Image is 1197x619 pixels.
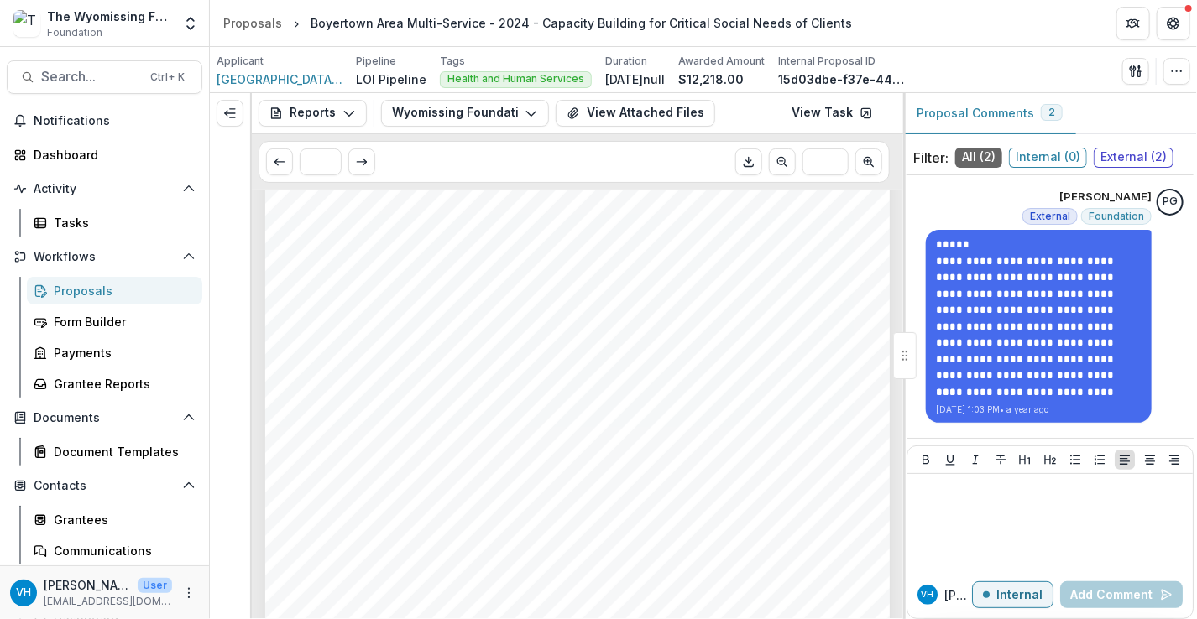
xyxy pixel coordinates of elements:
p: [PERSON_NAME] [44,576,131,594]
button: Internal [972,581,1053,608]
span: [DATE]-[DATE] initiative focuses on building infrastructure and developing professional capacity [303,435,834,448]
div: Dashboard [34,146,189,164]
span: 2 [1048,107,1055,118]
button: Heading 1 [1015,450,1035,470]
span: Foundation [47,25,102,40]
a: Document Templates [27,438,202,466]
p: [EMAIL_ADDRESS][DOMAIN_NAME] [44,594,172,609]
div: Valeri Harteg [16,587,31,598]
span: Documents [34,411,175,425]
span: Contacts [34,479,175,493]
button: Scroll to next page [855,148,882,175]
p: Tags [440,54,465,69]
p: Filter: [913,148,949,168]
button: Underline [940,450,960,470]
span: External ( 2 ) [1094,148,1173,168]
a: Tasks [27,209,202,237]
button: Partners [1116,7,1150,40]
span: All ( 2 ) [955,148,1002,168]
button: Add Comment [1060,581,1183,608]
div: Grantees [54,511,189,528]
div: Boyertown Area Multi-Service - 2024 - Capacity Building for Critical Social Needs of Clients [311,14,852,32]
button: Strike [991,450,1011,470]
span: organization's mission and goals and describe the program's goals and [303,350,803,365]
p: $12,218.00 [678,70,744,88]
span: from intake to completion of services. [303,486,511,498]
span: Notifications [34,114,196,128]
span: Workflows [34,250,175,264]
button: Open Activity [7,175,202,202]
button: Bold [916,450,936,470]
span: and community impact. [303,570,432,582]
p: Internal [996,588,1043,602]
p: Awarded Amount [678,54,765,69]
span: By investing in employees’ professional development, updated systems, processes, and software, [303,502,847,515]
button: Open Contacts [7,472,202,499]
div: Communications [54,542,189,559]
button: Open Documents [7,404,202,431]
button: Search... [7,60,202,94]
span: through employee training, enabling the organization to serve more individuals efficiently. The [303,452,823,465]
p: Applicant [217,54,264,69]
p: [PERSON_NAME] [944,586,972,604]
span: Foundation [1089,211,1144,222]
span: Search... [41,69,140,85]
button: Open Workflows [7,243,202,270]
a: Dashboard [7,141,202,169]
button: Italicize [965,450,985,470]
span: direct more funds towards communication services. This has amplified our overall organizational [303,553,838,565]
a: [GEOGRAPHIC_DATA] Area Multi-Service [217,70,342,88]
button: Wyomissing Foundation Grant Report [381,100,549,127]
button: Heading 2 [1040,450,1060,470]
img: The Wyomissing Foundation [13,10,40,37]
button: Expand left [217,100,243,127]
span: communication process, leading to better resource allocation, reduced costs, and the ability to [303,536,826,549]
button: Align Center [1140,450,1160,470]
a: Payments [27,339,202,367]
a: Form Builder [27,308,202,336]
p: Duration [605,54,647,69]
span: objectives [303,367,375,382]
div: Ctrl + K [147,68,188,86]
button: Scroll to previous page [266,148,293,175]
span: Activity [34,182,175,196]
button: Download PDF [735,148,762,175]
p: [PERSON_NAME] [1059,189,1152,205]
span: External [1030,211,1070,222]
span: our entire organizational workflow was refined, along with improving our data management and [303,519,831,532]
button: Notifications [7,107,202,134]
p: LOI Pipeline [356,70,426,88]
a: View Task [781,100,883,127]
div: Form Builder [54,313,189,330]
div: Grantee Reports [54,375,189,393]
div: Proposals [54,282,189,299]
nav: breadcrumb [217,11,859,35]
button: More [179,583,199,603]
span: Boyertown Area Multi-Service is committed to helping people and strengthening communities. Its [303,419,840,431]
span: Project Overview [303,297,439,314]
p: Internal Proposal ID [778,54,876,69]
p: [DATE]null [605,70,665,88]
span: Health and Human Services [447,73,584,85]
button: View Attached Files [556,100,715,127]
button: Proposal Comments [903,93,1076,134]
a: Grantees [27,506,202,533]
button: Reports [259,100,367,127]
span: GRANT AMOUNT [303,232,423,247]
button: Scroll to next page [348,148,375,175]
button: Bullet List [1065,450,1085,470]
span: funded project helped us to assess and assist more clients in need, while also reducing the time [303,469,837,481]
button: Scroll to previous page [769,148,796,175]
div: Tasks [54,214,189,231]
a: Proposals [217,11,289,35]
div: The Wyomissing Foundation [47,8,172,25]
button: Get Help [1157,7,1190,40]
a: Proposals [27,277,202,304]
span: Please describe how the funded project/program/purpose fits into the [303,333,789,348]
div: Proposals [223,14,282,32]
span: ability to fulfil our mission faster and for more individuals/families in need. [303,603,710,616]
button: Align Left [1115,450,1135,470]
p: [DATE] 1:03 PM • a year ago [936,403,1142,416]
p: User [138,578,172,593]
